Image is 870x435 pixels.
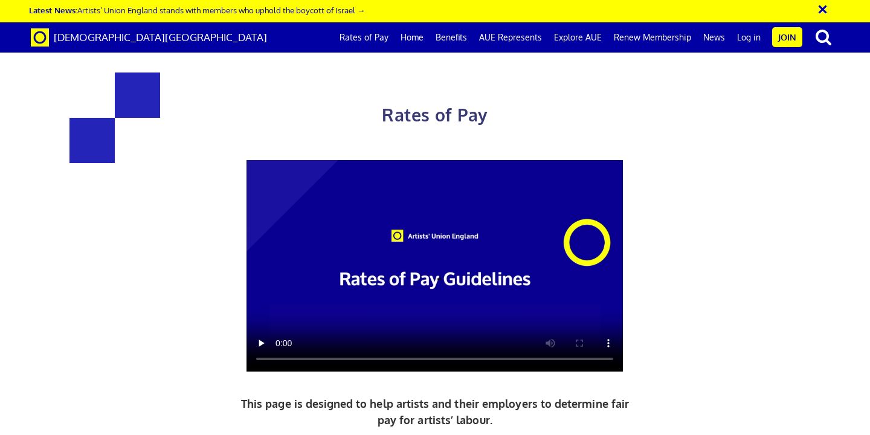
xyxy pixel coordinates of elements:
a: Brand [DEMOGRAPHIC_DATA][GEOGRAPHIC_DATA] [22,22,276,53]
a: Benefits [430,22,473,53]
a: Explore AUE [548,22,608,53]
span: Rates of Pay [382,104,488,126]
a: AUE Represents [473,22,548,53]
a: Log in [731,22,767,53]
a: Home [395,22,430,53]
strong: Latest News: [29,5,77,15]
a: Renew Membership [608,22,697,53]
button: search [805,24,842,50]
a: Rates of Pay [333,22,395,53]
a: Latest News:Artists’ Union England stands with members who uphold the boycott of Israel → [29,5,365,15]
a: News [697,22,731,53]
a: Join [772,27,802,47]
span: [DEMOGRAPHIC_DATA][GEOGRAPHIC_DATA] [54,31,267,43]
